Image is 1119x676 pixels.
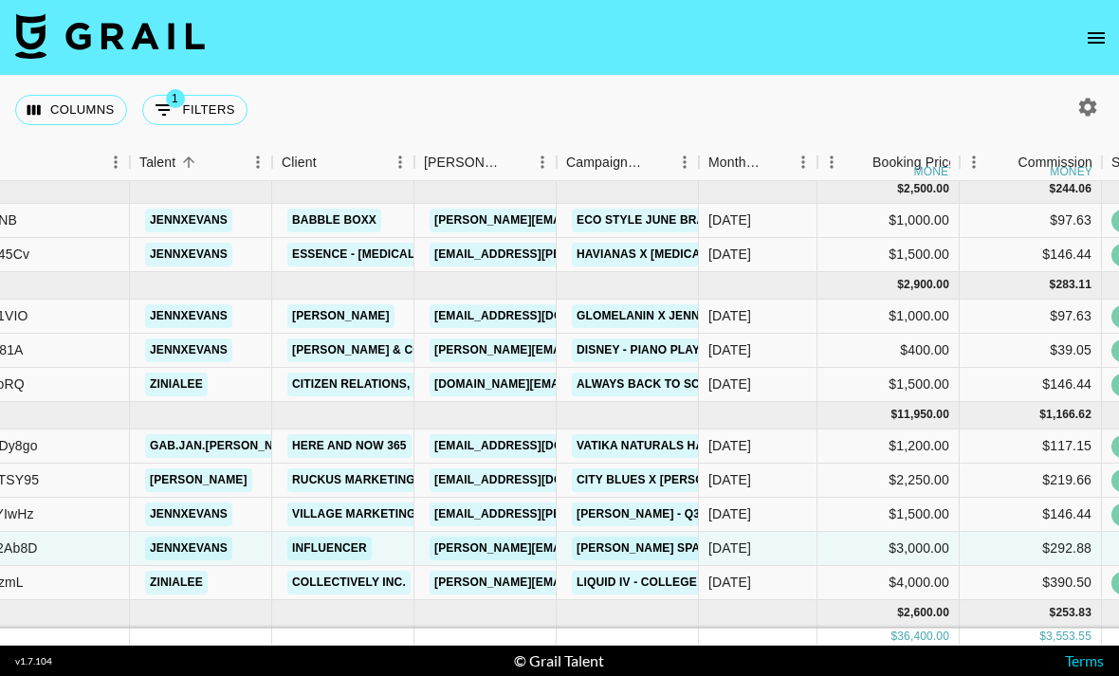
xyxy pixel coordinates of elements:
[430,502,739,526] a: [EMAIL_ADDRESS][PERSON_NAME][DOMAIN_NAME]
[817,566,960,600] div: $4,000.00
[287,502,421,526] a: Village Marketing
[287,468,420,492] a: Ruckus Marketing
[166,89,185,108] span: 1
[572,468,761,492] a: City Blues x [PERSON_NAME]
[430,243,836,266] a: [EMAIL_ADDRESS][PERSON_NAME][PERSON_NAME][DOMAIN_NAME]
[817,532,960,566] div: $3,000.00
[1077,19,1115,57] button: open drawer
[817,148,846,176] button: Menu
[960,532,1102,566] div: $292.88
[1050,166,1092,177] div: money
[145,434,307,458] a: gab.jan.[PERSON_NAME]
[557,144,699,181] div: Campaign (Type)
[566,144,644,181] div: Campaign (Type)
[904,277,949,293] div: 2,900.00
[1055,181,1091,197] div: 244.06
[145,373,208,396] a: zinialee
[644,149,670,175] button: Sort
[914,166,957,177] div: money
[572,571,797,594] a: Liquid IV - College Ambassadors
[430,209,739,232] a: [PERSON_NAME][EMAIL_ADDRESS][DOMAIN_NAME]
[572,304,751,328] a: GloMelanin x Jennxevans
[15,95,127,125] button: Select columns
[142,95,248,125] button: Show filters
[897,181,904,197] div: $
[960,204,1102,238] div: $97.63
[572,243,753,266] a: Havianas x [MEDICAL_DATA]
[287,304,394,328] a: [PERSON_NAME]
[897,629,949,645] div: 36,400.00
[708,470,751,489] div: Sep '25
[287,537,372,560] a: Influencer
[960,334,1102,368] div: $39.05
[101,148,130,176] button: Menu
[15,655,52,667] div: v 1.7.104
[430,468,642,492] a: [EMAIL_ADDRESS][DOMAIN_NAME]
[386,148,414,176] button: Menu
[1050,181,1056,197] div: $
[904,605,949,621] div: 2,600.00
[960,368,1102,402] div: $146.44
[572,502,780,526] a: [PERSON_NAME] - Q3 Story Sets
[414,144,557,181] div: Booker
[846,149,872,175] button: Sort
[145,502,232,526] a: jennxevans
[317,149,343,175] button: Sort
[708,573,751,592] div: Sep '25
[817,498,960,532] div: $1,500.00
[708,340,751,359] div: Aug '25
[287,209,381,232] a: Babble Boxx
[287,243,461,266] a: Essence - [MEDICAL_DATA]
[139,144,175,181] div: Talent
[708,436,751,455] div: Sep '25
[145,571,208,594] a: zinialee
[817,238,960,272] div: $1,500.00
[897,605,904,621] div: $
[145,304,232,328] a: jennxevans
[897,407,949,423] div: 11,950.00
[1039,629,1046,645] div: $
[1046,629,1091,645] div: 3,553.55
[708,210,751,229] div: Jul '25
[572,537,780,560] a: [PERSON_NAME] Spade Duo Bag
[244,148,272,176] button: Menu
[1055,277,1091,293] div: 283.11
[817,464,960,498] div: $2,250.00
[872,144,956,181] div: Booking Price
[1018,144,1092,181] div: Commission
[287,338,452,362] a: [PERSON_NAME] & Co LLC
[502,149,528,175] button: Sort
[1050,605,1056,621] div: $
[817,368,960,402] div: $1,500.00
[991,149,1018,175] button: Sort
[960,464,1102,498] div: $219.66
[960,429,1102,464] div: $117.15
[145,243,232,266] a: jennxevans
[430,571,739,594] a: [PERSON_NAME][EMAIL_ADDRESS][DOMAIN_NAME]
[890,629,897,645] div: $
[287,571,411,594] a: Collectively Inc.
[287,434,412,458] a: Here and Now 365
[960,238,1102,272] div: $146.44
[960,498,1102,532] div: $146.44
[572,338,730,362] a: Disney - Piano Playlist
[817,628,960,662] div: $600.00
[430,373,737,396] a: [DOMAIN_NAME][EMAIL_ADDRESS][DOMAIN_NAME]
[708,539,751,557] div: Sep '25
[699,144,817,181] div: Month Due
[145,537,232,560] a: jennxevans
[708,504,751,523] div: Sep '25
[817,334,960,368] div: $400.00
[15,13,205,59] img: Grail Talent
[708,144,762,181] div: Month Due
[424,144,502,181] div: [PERSON_NAME]
[572,209,795,232] a: ECO Style June Braids Campaign
[1065,651,1104,669] a: Terms
[1046,407,1091,423] div: 1,166.62
[287,373,442,396] a: Citizen Relations, Inc.
[762,149,789,175] button: Sort
[897,277,904,293] div: $
[145,468,252,492] a: [PERSON_NAME]
[789,148,817,176] button: Menu
[430,434,642,458] a: [EMAIL_ADDRESS][DOMAIN_NAME]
